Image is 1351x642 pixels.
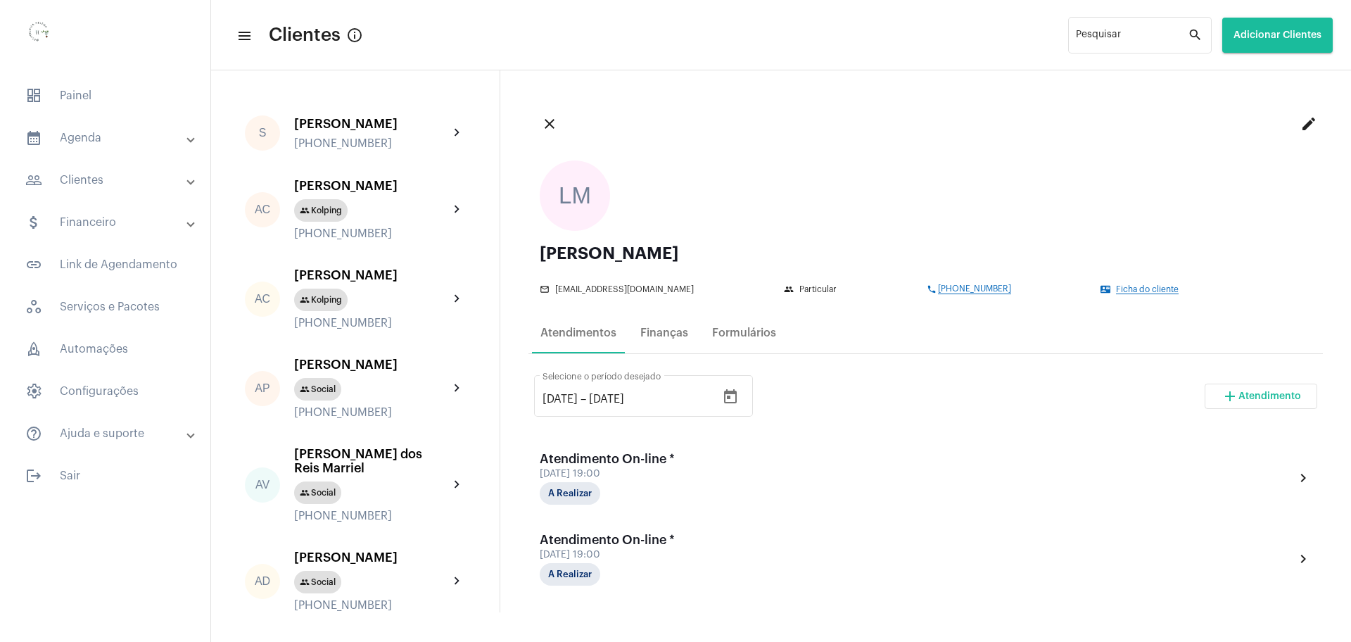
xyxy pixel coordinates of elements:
[294,481,341,504] mat-chip: Social
[294,179,449,193] div: [PERSON_NAME]
[449,201,466,218] mat-icon: chevron_right
[11,7,68,63] img: 0d939d3e-dcd2-0964-4adc-7f8e0d1a206f.png
[300,295,310,305] mat-icon: group
[540,550,680,560] div: [DATE] 19:00
[294,227,449,240] div: [PHONE_NUMBER]
[25,130,188,146] mat-panel-title: Agenda
[540,469,680,479] div: [DATE] 19:00
[543,393,578,405] input: Data de início
[540,284,551,294] mat-icon: mail_outline
[540,533,680,547] div: Atendimento On-line *
[640,327,688,339] div: Finanças
[245,192,280,227] div: AC
[294,510,449,522] div: [PHONE_NUMBER]
[236,27,250,44] mat-icon: sidenav icon
[449,573,466,590] mat-icon: chevron_right
[25,172,188,189] mat-panel-title: Clientes
[449,477,466,493] mat-icon: chevron_right
[294,406,449,419] div: [PHONE_NUMBER]
[294,599,449,612] div: [PHONE_NUMBER]
[25,214,188,231] mat-panel-title: Financeiro
[540,563,600,586] mat-chip: A Realizar
[25,341,42,358] span: sidenav icon
[927,284,938,294] mat-icon: phone
[555,285,694,294] span: [EMAIL_ADDRESS][DOMAIN_NAME]
[245,564,280,599] div: AD
[1205,384,1317,409] button: Adicionar Atendimento
[933,304,1041,320] div: Enviar whatsapp para cliente
[1300,115,1317,132] mat-icon: edit
[14,79,196,113] span: Painel
[25,425,188,442] mat-panel-title: Ajuda e suporte
[1222,18,1333,53] button: Adicionar Clientes
[541,115,558,132] mat-icon: close
[1101,284,1112,294] mat-icon: contact_mail
[245,282,280,317] div: AC
[294,137,449,150] div: [PHONE_NUMBER]
[300,384,310,394] mat-icon: group
[14,374,196,408] span: Configurações
[14,332,196,366] span: Automações
[294,199,348,222] mat-chip: Kolping
[25,383,42,400] span: sidenav icon
[245,371,280,406] div: AP
[294,317,449,329] div: [PHONE_NUMBER]
[269,24,341,46] span: Clientes
[8,121,210,155] mat-expansion-panel-header: sidenav iconAgenda
[341,21,369,49] button: Button that displays a tooltip when focused or hovered over
[25,298,42,315] span: sidenav icon
[1116,285,1179,294] span: Ficha do cliente
[1295,550,1312,567] mat-icon: chevron_right
[25,172,42,189] mat-icon: sidenav icon
[1233,30,1321,40] span: Adicionar Clientes
[25,87,42,104] span: sidenav icon
[449,125,466,141] mat-icon: chevron_right
[14,290,196,324] span: Serviços e Pacotes
[294,378,341,401] mat-chip: Social
[346,27,363,44] mat-icon: Button that displays a tooltip when focused or hovered over
[300,488,310,498] mat-icon: group
[1238,391,1301,401] span: Atendimento
[294,550,449,565] div: [PERSON_NAME]
[784,284,795,294] mat-icon: group
[938,284,1011,294] span: [PHONE_NUMBER]
[25,130,42,146] mat-icon: sidenav icon
[294,117,449,131] div: [PERSON_NAME]
[14,248,196,282] span: Link de Agendamento
[540,245,1312,262] div: [PERSON_NAME]
[581,393,586,405] span: –
[245,115,280,151] div: S
[540,160,610,231] div: LM
[799,285,837,294] span: Particular
[540,327,616,339] div: Atendimentos
[300,577,310,587] mat-icon: group
[8,163,210,197] mat-expansion-panel-header: sidenav iconClientes
[449,380,466,397] mat-icon: chevron_right
[1295,470,1312,486] mat-icon: chevron_right
[25,425,42,442] mat-icon: sidenav icon
[1188,27,1205,44] mat-icon: search
[294,289,348,311] mat-chip: Kolping
[716,383,744,411] button: Open calendar
[300,206,310,215] mat-icon: group
[1222,388,1238,405] mat-icon: add
[589,393,673,405] input: Data do fim
[449,291,466,308] mat-icon: chevron_right
[540,452,680,466] div: Atendimento On-line *
[8,206,210,239] mat-expansion-panel-header: sidenav iconFinanceiro
[294,447,449,475] div: [PERSON_NAME] dos Reis Marriel
[245,467,280,503] div: AV
[294,268,449,282] div: [PERSON_NAME]
[8,417,210,451] mat-expansion-panel-header: sidenav iconAjuda e suporte
[25,256,42,273] mat-icon: sidenav icon
[712,327,776,339] div: Formulários
[540,482,600,505] mat-chip: A Realizar
[14,459,196,493] span: Sair
[25,467,42,484] mat-icon: sidenav icon
[1076,32,1188,44] input: Pesquisar
[25,214,42,231] mat-icon: sidenav icon
[294,571,341,593] mat-chip: Social
[294,358,449,372] div: [PERSON_NAME]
